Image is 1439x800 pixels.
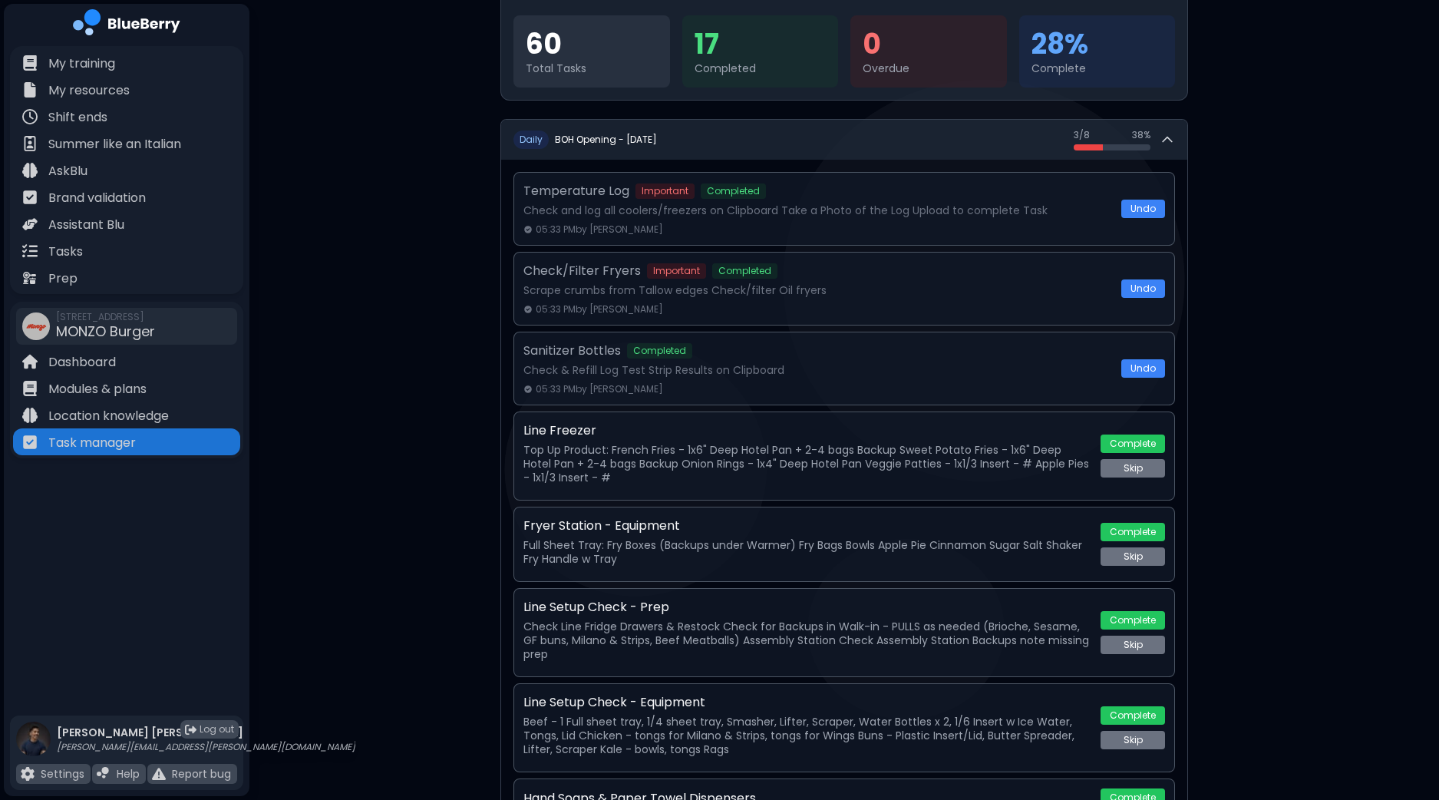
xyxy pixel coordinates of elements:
[863,61,995,75] div: Overdue
[22,270,38,286] img: file icon
[48,243,83,261] p: Tasks
[1031,61,1163,75] div: Complete
[523,262,641,280] p: Check/Filter Fryers
[57,726,355,739] p: [PERSON_NAME] [PERSON_NAME]
[712,263,777,279] span: Completed
[48,269,78,288] p: Prep
[523,342,621,360] p: Sanitizer Bottles
[1031,28,1163,61] div: 28 %
[1074,129,1090,141] span: 3 / 8
[22,109,38,124] img: file icon
[48,81,130,100] p: My resources
[863,28,995,61] div: 0
[21,767,35,781] img: file icon
[22,136,38,151] img: file icon
[48,55,115,73] p: My training
[1101,611,1165,630] button: Complete
[1101,731,1165,749] button: Skip
[523,182,629,200] p: Temperature Log
[523,517,680,535] p: Fryer Station - Equipment
[117,767,140,781] p: Help
[73,9,180,41] img: company logo
[56,322,155,341] span: MONZO Burger
[48,407,169,425] p: Location knowledge
[523,715,1091,756] p: Beef - 1 Full sheet tray, 1/4 sheet tray, Smasher, Lifter, Scraper, Water Bottles x 2, 1/6 Insert...
[22,243,38,259] img: file icon
[22,217,38,232] img: file icon
[48,189,146,207] p: Brand validation
[1101,706,1165,725] button: Complete
[16,722,51,772] img: profile photo
[501,120,1187,160] button: DailyBOH Opening - [DATE]3/838%
[523,283,1112,297] p: Scrape crumbs from Tallow edges Check/filter Oil fryers
[48,216,124,234] p: Assistant Blu
[172,767,231,781] p: Report bug
[22,354,38,369] img: file icon
[1101,435,1165,453] button: Complete
[152,767,166,781] img: file icon
[526,61,658,75] div: Total Tasks
[22,55,38,71] img: file icon
[48,135,181,154] p: Summer like an Italian
[200,723,234,736] span: Log out
[1132,129,1150,141] span: 38 %
[526,133,543,146] span: aily
[57,741,355,753] p: [PERSON_NAME][EMAIL_ADDRESS][PERSON_NAME][DOMAIN_NAME]
[22,163,38,178] img: file icon
[48,108,107,127] p: Shift ends
[513,131,549,149] span: D
[1101,636,1165,654] button: Skip
[22,312,50,340] img: company thumbnail
[22,190,38,205] img: file icon
[22,381,38,396] img: file icon
[627,343,692,359] span: Completed
[555,134,657,146] h2: BOH Opening - [DATE]
[22,435,38,450] img: file icon
[1101,547,1165,566] button: Skip
[1121,200,1165,218] button: Undo
[1121,279,1165,298] button: Undo
[536,383,663,395] span: 05:33 PM by [PERSON_NAME]
[523,598,669,617] p: Line Setup Check - Prep
[526,28,658,61] div: 60
[635,183,695,199] span: Important
[48,380,147,398] p: Modules & plans
[523,538,1091,566] p: Full Sheet Tray: Fry Boxes (Backups under Warmer) Fry Bags Bowls Apple Pie Cinnamon Sugar Salt Sh...
[97,767,111,781] img: file icon
[523,363,1112,377] p: Check & Refill Log Test Strip Results on Clipboard
[48,353,116,372] p: Dashboard
[48,434,136,452] p: Task manager
[701,183,766,199] span: Completed
[48,162,87,180] p: AskBlu
[523,203,1112,217] p: Check and log all coolers/freezers on Clipboard Take a Photo of the Log Upload to complete Task
[41,767,84,781] p: Settings
[523,620,1091,661] p: Check Line Fridge Drawers & Restock Check for Backups in Walk-in - PULLS as needed (Brioche, Sesa...
[536,303,663,316] span: 05:33 PM by [PERSON_NAME]
[647,263,706,279] span: Important
[523,443,1091,484] p: Top Up Product: French Fries - 1x6" Deep Hotel Pan + 2-4 bags Backup Sweet Potato Fries - 1x6" De...
[695,61,827,75] div: Completed
[1121,359,1165,378] button: Undo
[22,82,38,98] img: file icon
[185,724,196,736] img: logout
[695,28,827,61] div: 17
[1101,523,1165,541] button: Complete
[536,223,663,236] span: 05:33 PM by [PERSON_NAME]
[1101,459,1165,478] button: Skip
[523,421,596,440] p: Line Freezer
[56,311,155,323] span: [STREET_ADDRESS]
[523,693,705,712] p: Line Setup Check - Equipment
[22,408,38,423] img: file icon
